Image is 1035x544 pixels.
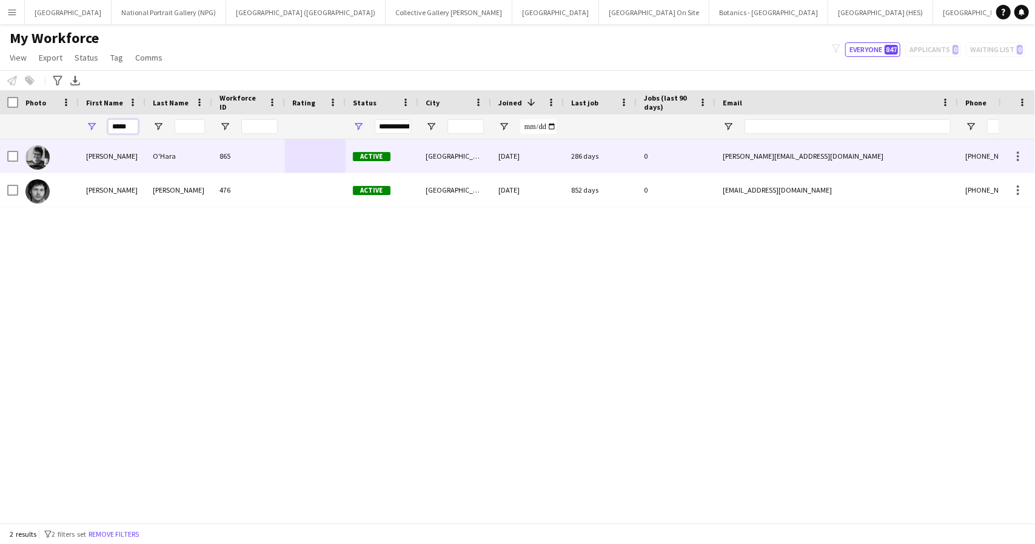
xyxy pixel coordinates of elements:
span: Last Name [153,98,189,107]
button: [GEOGRAPHIC_DATA] [512,1,599,24]
span: Status [353,98,377,107]
button: Botanics - [GEOGRAPHIC_DATA] [709,1,828,24]
button: [GEOGRAPHIC_DATA] On Site [599,1,709,24]
button: Open Filter Menu [86,121,97,132]
span: Comms [135,52,162,63]
div: 852 days [564,173,637,207]
input: City Filter Input [447,119,484,134]
img: Danny O [25,145,50,170]
input: Email Filter Input [745,119,951,134]
button: Open Filter Menu [723,121,734,132]
div: [GEOGRAPHIC_DATA] [418,139,491,173]
span: Joined [498,98,522,107]
app-action-btn: Export XLSX [68,73,82,88]
span: Rating [292,98,315,107]
span: View [10,52,27,63]
a: View [5,50,32,65]
div: O'Hara [146,139,212,173]
button: Open Filter Menu [219,121,230,132]
button: [GEOGRAPHIC_DATA] (HES) [828,1,933,24]
a: Status [70,50,103,65]
div: 865 [212,139,285,173]
a: Export [34,50,67,65]
input: Last Name Filter Input [175,119,205,134]
span: My Workforce [10,29,99,47]
span: Export [39,52,62,63]
div: [DATE] [491,173,564,207]
button: Open Filter Menu [153,121,164,132]
button: Open Filter Menu [498,121,509,132]
span: Phone [965,98,986,107]
span: Active [353,186,390,195]
div: 0 [637,139,715,173]
button: [GEOGRAPHIC_DATA] [25,1,112,24]
div: [DATE] [491,139,564,173]
button: [GEOGRAPHIC_DATA] ([GEOGRAPHIC_DATA]) [226,1,386,24]
span: Workforce ID [219,93,263,111]
div: [PERSON_NAME][EMAIL_ADDRESS][DOMAIN_NAME] [715,139,958,173]
app-action-btn: Advanced filters [50,73,65,88]
div: 0 [637,173,715,207]
input: Workforce ID Filter Input [241,119,278,134]
button: Open Filter Menu [426,121,437,132]
div: [PERSON_NAME] [79,139,146,173]
div: 476 [212,173,285,207]
div: [PERSON_NAME] [79,173,146,207]
span: Email [723,98,742,107]
button: Open Filter Menu [965,121,976,132]
button: Open Filter Menu [353,121,364,132]
a: Comms [130,50,167,65]
button: Remove filters [86,528,141,541]
span: City [426,98,440,107]
span: 847 [885,45,898,55]
span: Last job [571,98,598,107]
button: Collective Gallery [PERSON_NAME] [386,1,512,24]
input: Joined Filter Input [520,119,557,134]
button: National Portrait Gallery (NPG) [112,1,226,24]
span: Active [353,152,390,161]
div: [GEOGRAPHIC_DATA] [418,173,491,207]
span: Status [75,52,98,63]
span: Photo [25,98,46,107]
img: Danny Curtis [25,179,50,204]
span: Jobs (last 90 days) [644,93,694,111]
a: Tag [106,50,128,65]
div: [PERSON_NAME] [146,173,212,207]
input: First Name Filter Input [108,119,138,134]
span: Tag [110,52,123,63]
button: Everyone847 [845,42,900,57]
span: First Name [86,98,123,107]
div: 286 days [564,139,637,173]
span: 2 filters set [52,529,86,539]
div: [EMAIL_ADDRESS][DOMAIN_NAME] [715,173,958,207]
